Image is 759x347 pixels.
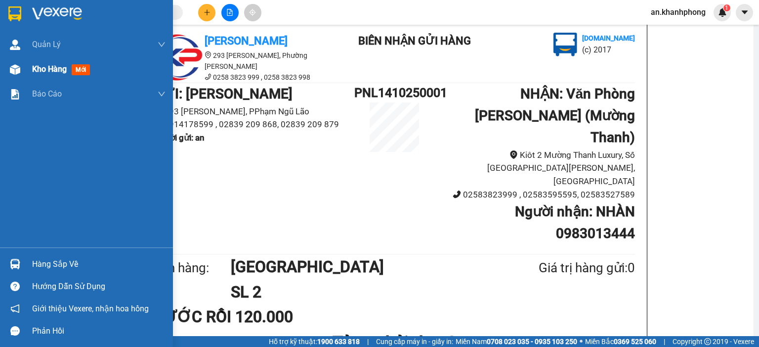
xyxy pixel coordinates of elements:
b: GỬI : [PERSON_NAME] [154,86,293,102]
b: [PERSON_NAME] [205,35,288,47]
img: logo-vxr [8,6,21,21]
img: logo.jpg [553,33,577,56]
span: | [664,336,665,347]
span: mới [72,64,90,75]
span: environment [509,150,518,159]
li: 02583823999 , 02583595595, 02583527589 [434,188,635,201]
div: Hướng dẫn sử dụng [32,279,166,294]
b: Người gửi : an [154,133,204,143]
b: BIÊN NHẬN GỬI HÀNG [358,35,471,47]
span: Báo cáo [32,88,62,100]
sup: 1 [723,4,730,11]
img: logo.jpg [137,12,161,36]
div: Hàng sắp về [32,257,166,272]
img: warehouse-icon [10,64,20,75]
li: (c) 2017 [582,44,635,56]
li: (c) 2017 [113,47,166,59]
li: 293 [PERSON_NAME], PPhạm Ngũ Lão [154,105,354,118]
span: caret-down [740,8,749,17]
li: 0914178599 , 02839 209 868, 02839 209 879 [154,118,354,131]
h1: PNL1410250001 [354,83,434,102]
img: logo.jpg [12,12,62,62]
strong: 0369 525 060 [614,338,656,346]
img: icon-new-feature [718,8,727,17]
span: phone [205,73,211,80]
button: caret-down [736,4,753,21]
span: aim [249,9,256,16]
div: Tên hàng: [154,258,231,278]
h1: SL 2 [231,280,491,304]
b: NHẬN : Văn Phòng [PERSON_NAME] (Mường Thanh) [475,86,635,146]
img: warehouse-icon [10,40,20,50]
span: notification [10,304,20,313]
span: environment [205,51,211,58]
img: solution-icon [10,89,20,99]
li: 0258 3823 999 , 0258 3823 998 [154,72,332,83]
span: 1 [725,4,728,11]
li: Kiôt 2 Mường Thanh Luxury, Số [GEOGRAPHIC_DATA][PERSON_NAME], [GEOGRAPHIC_DATA] [434,149,635,188]
span: Quản Lý [32,38,61,50]
button: plus [198,4,215,21]
img: logo.jpg [154,33,203,82]
li: 293 [PERSON_NAME], Phường [PERSON_NAME] [154,50,332,72]
span: phone [453,190,461,198]
span: copyright [704,338,711,345]
span: ⚪️ [580,340,583,344]
span: question-circle [10,282,20,291]
b: Người nhận : NHÀN 0983013444 [515,203,635,242]
button: aim [244,4,261,21]
span: an.khanhphong [643,6,714,18]
span: down [158,41,166,49]
span: plus [204,9,211,16]
span: down [158,90,166,98]
button: file-add [221,4,239,21]
span: Giới thiệu Vexere, nhận hoa hồng [32,302,149,315]
span: Miền Nam [456,336,577,347]
span: Hỗ trợ kỹ thuật: [269,336,360,347]
b: [DOMAIN_NAME] [582,34,635,42]
b: BIÊN NHẬN GỬI HÀNG [80,14,111,78]
span: file-add [226,9,233,16]
h1: [GEOGRAPHIC_DATA] [231,254,491,279]
span: Kho hàng [32,64,67,74]
span: | [367,336,369,347]
div: CƯỚC RỒI 120.000 [154,304,312,329]
div: Giá trị hàng gửi: 0 [491,258,635,278]
strong: 0708 023 035 - 0935 103 250 [487,338,577,346]
img: warehouse-icon [10,259,20,269]
b: [DOMAIN_NAME] [113,38,166,46]
strong: 1900 633 818 [317,338,360,346]
span: Cung cấp máy in - giấy in: [376,336,453,347]
span: Miền Bắc [585,336,656,347]
div: Phản hồi [32,324,166,339]
span: message [10,326,20,336]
